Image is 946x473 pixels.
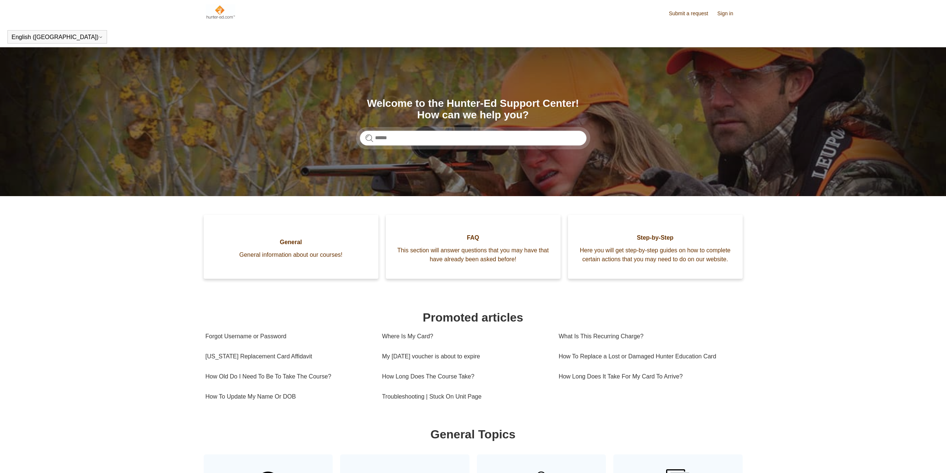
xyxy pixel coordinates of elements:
span: This section will answer questions that you may have that have already been asked before! [397,246,549,264]
a: How Long Does The Course Take? [382,367,548,387]
img: Hunter-Ed Help Center home page [206,4,236,19]
a: Where Is My Card? [382,326,548,346]
a: How To Replace a Lost or Damaged Hunter Education Card [559,346,735,367]
a: Forgot Username or Password [206,326,371,346]
a: Submit a request [669,10,716,17]
span: Step-by-Step [579,233,732,242]
a: Troubleshooting | Stuck On Unit Page [382,387,548,407]
a: [US_STATE] Replacement Card Affidavit [206,346,371,367]
a: Step-by-Step Here you will get step-by-step guides on how to complete certain actions that you ma... [568,215,743,279]
a: FAQ This section will answer questions that you may have that have already been asked before! [386,215,561,279]
a: How Old Do I Need To Be To Take The Course? [206,367,371,387]
a: What Is This Recurring Charge? [559,326,735,346]
a: General General information about our courses! [204,215,378,279]
a: How To Update My Name Or DOB [206,387,371,407]
span: Here you will get step-by-step guides on how to complete certain actions that you may need to do ... [579,246,732,264]
a: How Long Does It Take For My Card To Arrive? [559,367,735,387]
div: Chat Support [898,448,941,467]
h1: General Topics [206,425,741,443]
a: Sign in [717,10,741,17]
a: My [DATE] voucher is about to expire [382,346,548,367]
span: General [215,238,367,247]
h1: Promoted articles [206,309,741,326]
span: FAQ [397,233,549,242]
input: Search [360,131,587,146]
h1: Welcome to the Hunter-Ed Support Center! How can we help you? [360,98,587,121]
button: English ([GEOGRAPHIC_DATA]) [12,34,103,41]
span: General information about our courses! [215,250,367,259]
